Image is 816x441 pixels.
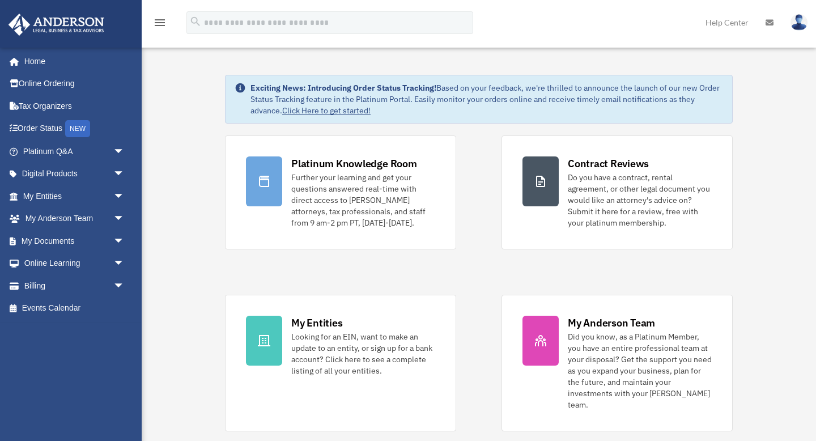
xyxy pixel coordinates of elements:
div: Further your learning and get your questions answered real-time with direct access to [PERSON_NAM... [291,172,435,228]
strong: Exciting News: Introducing Order Status Tracking! [250,83,436,93]
div: NEW [65,120,90,137]
a: Platinum Q&Aarrow_drop_down [8,140,142,163]
a: Billingarrow_drop_down [8,274,142,297]
a: Platinum Knowledge Room Further your learning and get your questions answered real-time with dire... [225,135,456,249]
img: User Pic [790,14,807,31]
span: arrow_drop_down [113,140,136,163]
a: menu [153,20,167,29]
span: arrow_drop_down [113,185,136,208]
a: My Documentsarrow_drop_down [8,230,142,252]
div: Based on your feedback, we're thrilled to announce the launch of our new Order Status Tracking fe... [250,82,723,116]
span: arrow_drop_down [113,230,136,253]
span: arrow_drop_down [113,207,136,231]
a: My Anderson Teamarrow_drop_down [8,207,142,230]
img: Anderson Advisors Platinum Portal [5,14,108,36]
a: Online Ordering [8,73,142,95]
a: Order StatusNEW [8,117,142,141]
a: Home [8,50,136,73]
div: Looking for an EIN, want to make an update to an entity, or sign up for a bank account? Click her... [291,331,435,376]
a: Tax Organizers [8,95,142,117]
div: Contract Reviews [568,156,649,171]
div: My Entities [291,316,342,330]
a: My Entitiesarrow_drop_down [8,185,142,207]
div: Platinum Knowledge Room [291,156,417,171]
a: Events Calendar [8,297,142,320]
span: arrow_drop_down [113,274,136,298]
a: Click Here to get started! [282,105,371,116]
div: Do you have a contract, rental agreement, or other legal document you would like an attorney's ad... [568,172,712,228]
a: Contract Reviews Do you have a contract, rental agreement, or other legal document you would like... [501,135,733,249]
i: search [189,15,202,28]
a: My Anderson Team Did you know, as a Platinum Member, you have an entire professional team at your... [501,295,733,431]
a: Online Learningarrow_drop_down [8,252,142,275]
a: My Entities Looking for an EIN, want to make an update to an entity, or sign up for a bank accoun... [225,295,456,431]
span: arrow_drop_down [113,252,136,275]
div: Did you know, as a Platinum Member, you have an entire professional team at your disposal? Get th... [568,331,712,410]
span: arrow_drop_down [113,163,136,186]
div: My Anderson Team [568,316,655,330]
i: menu [153,16,167,29]
a: Digital Productsarrow_drop_down [8,163,142,185]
